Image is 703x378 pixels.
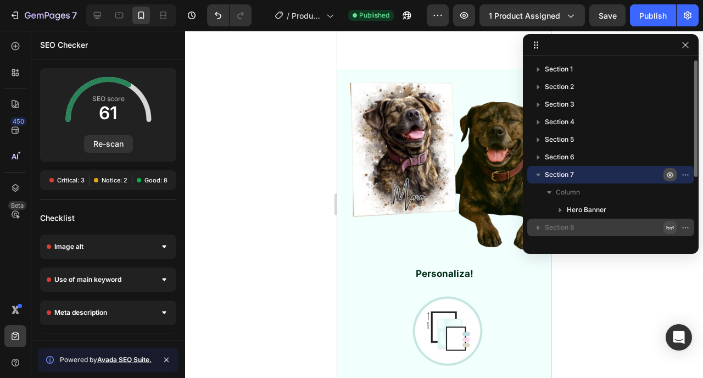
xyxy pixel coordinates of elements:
span: Section 2 [545,81,574,92]
span: 1 product assigned [489,10,560,21]
span: Meta description [54,307,107,318]
span: Section 7 [545,169,574,180]
span: Section 6 [545,152,574,163]
span: Good: 8 [144,176,168,185]
span: Hero Banner [567,204,606,215]
span: Notice: 2 [102,176,127,185]
span: 61 [92,104,125,122]
div: 450 [10,117,26,126]
span: Save [599,11,617,20]
span: Image alt [54,241,83,252]
iframe: Design area [337,31,551,378]
button: Re-scan [84,135,133,153]
span: Section 1 [545,64,573,75]
span: / [287,10,289,21]
div: Checklist [31,208,185,228]
div: Undo/Redo [207,4,252,26]
div: Open Intercom Messenger [666,324,692,351]
span: Column [556,187,580,198]
span: Section 3 [545,99,574,110]
span: Product Page - [DATE] 22:22:18 [292,10,322,21]
a: Avada SEO Suite. [97,355,152,364]
span: Section 4 [545,116,574,127]
p: 7 [72,9,77,22]
span: Section 5 [545,134,574,145]
button: Publish [630,4,676,26]
button: 1 product assigned [479,4,585,26]
span: Use of main keyword [54,274,121,285]
button: Save [589,4,626,26]
span: Section 9 [545,240,574,251]
span: Powered by [60,355,152,365]
span: SEO score [92,93,125,104]
div: Publish [639,10,667,21]
div: Beta [8,201,26,210]
p: SEO Checker [40,38,88,52]
span: Published [359,10,389,20]
span: Section 8 [545,222,574,233]
span: Critical: 3 [57,176,85,185]
button: 7 [4,4,82,26]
